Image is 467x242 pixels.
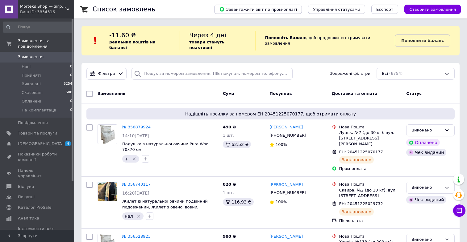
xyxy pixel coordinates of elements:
[70,64,72,70] span: 0
[22,81,41,87] span: Виконані
[122,191,149,196] span: 16:20[DATE]
[18,205,51,210] span: Каталог ProSale
[339,201,383,206] span: ЕН: 20451225029732
[339,188,402,199] div: Сквира, №2 (до 10 кг): вул. [STREET_ADDRESS]
[339,124,402,130] div: Нова Пошта
[98,124,117,144] a: Фото товару
[189,31,226,39] span: Через 4 дні
[66,90,72,95] span: 500
[223,125,236,129] span: 490 ₴
[313,7,360,12] span: Управління статусами
[125,214,133,219] span: нал
[125,156,128,161] span: +
[339,208,374,216] div: Заплановано
[406,149,446,156] div: Чек виданий
[20,9,74,15] div: Ваш ID: 3834316
[18,216,39,221] span: Аналітика
[18,184,34,189] span: Відгуки
[70,99,72,104] span: 0
[122,234,151,239] a: № 356528923
[268,131,307,139] div: [PHONE_NUMBER]
[339,150,383,154] span: ЕН: 20451225070177
[223,198,254,206] div: 116.93 ₴
[453,204,465,217] button: Чат з покупцем
[189,40,224,50] b: товари стануть неактивні
[398,7,461,11] a: Створити замовлення
[269,182,303,188] a: [PERSON_NAME]
[411,127,442,134] div: Виконано
[339,182,402,187] div: Нова Пошта
[22,107,56,113] span: На комплектації
[109,31,136,39] span: -11.60 ₴
[389,71,402,76] span: (6754)
[401,38,444,43] b: Поповнити баланс
[395,34,450,47] a: Поповнити баланс
[109,40,156,50] b: реальних коштів на балансі
[276,200,287,204] span: 100%
[219,6,297,12] span: Завантажити звіт по пром-оплаті
[132,156,137,161] svg: Видалити мітку
[91,36,100,45] img: :exclamation:
[89,111,452,117] span: Надішліть посилку за номером ЕН 20451225070177, щоб отримати оплату
[131,68,292,80] input: Пошук за номером замовлення, ПІБ покупця, номером телефону, Email, номером накладної
[214,5,302,14] button: Завантажити звіт по пром-оплаті
[122,182,151,187] a: № 356740117
[406,196,446,204] div: Чек виданий
[22,64,31,70] span: Нові
[339,166,402,171] div: Пром-оплата
[339,234,402,239] div: Нова Пошта
[382,71,388,77] span: Всі
[223,234,236,239] span: 980 ₴
[18,194,35,200] span: Покупці
[93,6,155,13] h1: Список замовлень
[64,81,72,87] span: 6254
[409,7,456,12] span: Створити замовлення
[339,156,374,163] div: Заплановано
[98,182,117,201] a: Фото товару
[330,71,372,77] span: Збережені фільтри:
[18,151,57,163] span: Показники роботи компанії
[70,73,72,78] span: 0
[18,141,64,147] span: [DEMOGRAPHIC_DATA]
[122,142,210,152] a: Подушка з натуральної овчини Pure Wool 70х70 см.
[122,199,208,215] a: Жилет із натуральної овчини подвійний подовжений, Жилет з овечої вовни, Карпатські жилетки 56-4XL
[223,133,234,138] span: 1 шт.
[332,91,377,96] span: Доставка та оплата
[18,120,48,126] span: Повідомлення
[404,5,461,14] button: Створити замовлення
[65,141,71,146] span: 4
[223,190,234,195] span: 1 шт.
[122,125,151,129] a: № 356879924
[98,91,125,96] span: Замовлення
[22,99,41,104] span: Оплачені
[223,141,251,148] div: 62.52 ₴
[256,31,395,50] div: , щоб продовжити отримувати замовлення
[22,90,43,95] span: Скасовані
[70,107,72,113] span: 0
[376,7,394,12] span: Експорт
[18,168,57,179] span: Панель управління
[308,5,365,14] button: Управління статусами
[265,35,306,40] b: Поповніть Баланс
[406,91,422,96] span: Статус
[18,38,74,49] span: Замовлення та повідомлення
[18,131,57,136] span: Товари та послуги
[269,124,303,130] a: [PERSON_NAME]
[276,142,287,147] span: 100%
[3,22,73,33] input: Пошук
[223,91,234,96] span: Cума
[223,182,236,187] span: 820 ₴
[371,5,398,14] button: Експорт
[136,214,141,219] svg: Видалити мітку
[22,73,41,78] span: Прийняті
[20,4,66,9] span: Morteks Shop — зігріваючі пояси, наколінники, товари з овчини
[122,133,149,138] span: 14:10[DATE]
[268,189,307,197] div: [PHONE_NUMBER]
[269,91,292,96] span: Покупець
[339,130,402,147] div: Луцьк, №7 (до 30 кг): вул. [STREET_ADDRESS][PERSON_NAME]
[406,139,440,146] div: Оплачено
[98,182,117,201] img: Фото товару
[100,125,115,144] img: Фото товару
